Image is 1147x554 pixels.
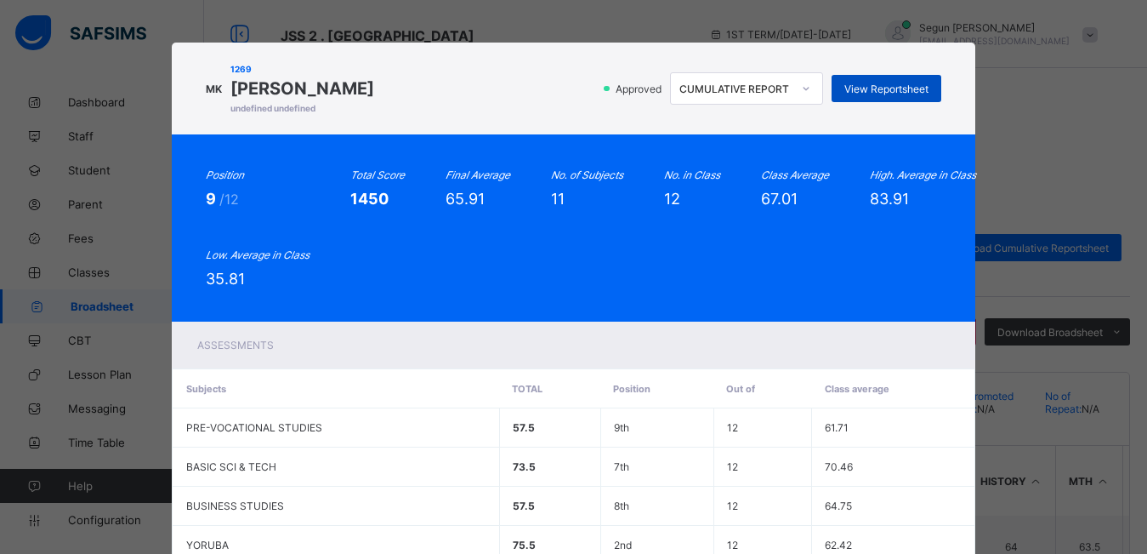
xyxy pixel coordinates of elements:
[844,83,928,95] span: View Reportsheet
[870,168,976,181] i: High. Average in Class
[614,421,629,434] span: 9th
[664,168,720,181] i: No. in Class
[727,539,738,551] span: 12
[513,539,536,551] span: 75.5
[664,190,680,208] span: 12
[186,460,276,473] span: BASIC SCI & TECH
[726,383,755,395] span: Out of
[761,168,829,181] i: Class Average
[206,83,222,95] span: MK
[186,500,284,512] span: BUSINESS STUDIES
[186,421,322,434] span: PRE-VOCATIONAL STUDIES
[551,168,623,181] i: No. of Subjects
[446,190,485,208] span: 65.91
[230,64,374,74] span: 1269
[825,500,852,512] span: 64.75
[512,383,542,395] span: Total
[230,78,374,99] span: [PERSON_NAME]
[513,421,535,434] span: 57.5
[825,421,849,434] span: 61.71
[513,500,535,512] span: 57.5
[825,460,853,473] span: 70.46
[727,460,738,473] span: 12
[230,103,374,113] span: undefined undefined
[825,383,889,395] span: Class average
[186,383,226,395] span: Subjects
[614,83,667,95] span: Approved
[186,539,229,551] span: YORUBA
[761,190,798,208] span: 67.01
[206,190,219,208] span: 9
[219,191,239,208] span: /12
[206,248,309,261] i: Low. Average in Class
[727,421,738,434] span: 12
[350,168,405,181] i: Total Score
[206,270,245,288] span: 35.81
[614,539,632,551] span: 2nd
[679,83,792,95] div: CUMULATIVE REPORT
[551,190,565,208] span: 11
[206,168,244,181] i: Position
[825,539,852,551] span: 62.42
[727,500,738,512] span: 12
[350,190,389,208] span: 1450
[614,460,629,473] span: 7th
[613,383,650,395] span: Position
[614,500,629,512] span: 8th
[870,190,909,208] span: 83.91
[446,168,510,181] i: Final Average
[513,460,536,473] span: 73.5
[197,339,274,351] span: Assessments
